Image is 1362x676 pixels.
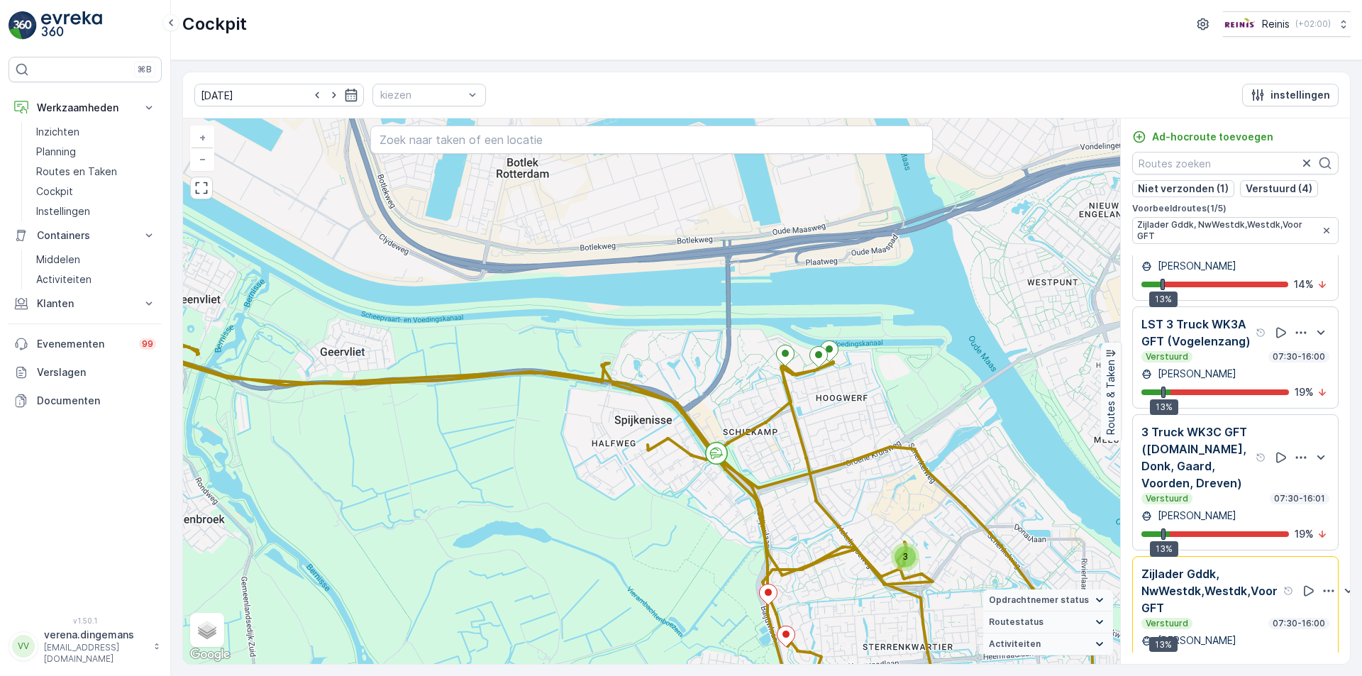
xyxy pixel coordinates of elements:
[1137,219,1318,242] span: Zijlader Gddk, NwWestdk,Westdk,Voor GFT
[37,365,156,379] p: Verslagen
[192,148,213,170] a: Uitzoomen
[36,145,76,159] p: Planning
[31,162,162,182] a: Routes en Taken
[983,633,1113,655] summary: Activiteiten
[1155,509,1236,523] p: [PERSON_NAME]
[37,394,156,408] p: Documenten
[31,142,162,162] a: Planning
[1141,565,1280,616] p: Zijlader Gddk, NwWestdk,Westdk,Voor GFT
[187,645,233,664] img: Google
[1132,152,1339,174] input: Routes zoeken
[36,184,73,199] p: Cockpit
[1141,316,1253,350] p: LST 3 Truck WK3A GFT (Vogelenzang)
[36,125,79,139] p: Inzichten
[31,201,162,221] a: Instellingen
[194,84,364,106] input: dd/mm/yyyy
[9,330,162,358] a: Evenementen99
[187,645,233,664] a: Dit gebied openen in Google Maps (er wordt een nieuw venster geopend)
[1223,16,1256,32] img: Reinis-Logo-Vrijstaand_Tekengebied-1-copy2_aBO4n7j.png
[36,165,117,179] p: Routes en Taken
[36,272,92,287] p: Activiteiten
[192,127,213,148] a: In zoomen
[9,628,162,665] button: VVverena.dingemans[EMAIL_ADDRESS][DOMAIN_NAME]
[12,635,35,658] div: VV
[1132,130,1273,144] a: Ad-hocroute toevoegen
[9,387,162,415] a: Documenten
[1256,327,1267,338] div: help tooltippictogram
[37,101,133,115] p: Werkzaamheden
[1271,351,1327,362] p: 07:30-16:00
[1295,385,1314,399] p: 19 %
[44,642,146,665] p: [EMAIL_ADDRESS][DOMAIN_NAME]
[1152,130,1273,144] p: Ad-hocroute toevoegen
[1155,633,1236,648] p: [PERSON_NAME]
[1262,17,1290,31] p: Reinis
[1223,11,1351,37] button: Reinis(+02:00)
[37,337,131,351] p: Evenementen
[192,614,223,645] a: Layers
[1150,399,1178,415] div: 13%
[41,11,102,40] img: logo_light-DOdMpM7g.png
[1246,182,1312,196] p: Verstuurd (4)
[1150,541,1178,557] div: 13%
[1149,637,1178,653] div: 13%
[1293,652,1314,666] p: 58 %
[37,228,133,243] p: Containers
[380,88,464,102] p: kiezen
[1294,277,1314,292] p: 14 %
[9,358,162,387] a: Verslagen
[1295,18,1331,30] p: ( +02:00 )
[1132,180,1234,197] button: Niet verzonden (1)
[9,289,162,318] button: Klanten
[1256,452,1267,463] div: help tooltippictogram
[1132,203,1339,214] p: Voorbeeldroutes ( 1 / 5 )
[31,182,162,201] a: Cockpit
[1242,84,1339,106] button: instellingen
[182,13,247,35] p: Cockpit
[1144,351,1190,362] p: Verstuurd
[370,126,933,154] input: Zoek naar taken of een locatie
[9,616,162,625] span: v 1.50.1
[37,297,133,311] p: Klanten
[989,594,1089,606] span: Opdrachtnemer status
[44,628,146,642] p: verena.dingemans
[199,153,206,165] span: −
[9,94,162,122] button: Werkzaamheden
[891,543,919,571] div: 3
[1271,618,1327,629] p: 07:30-16:00
[31,250,162,270] a: Middelen
[138,64,152,75] p: ⌘B
[142,338,153,350] p: 99
[1141,423,1253,492] p: 3 Truck WK3C GFT ([DOMAIN_NAME], Donk, Gaard, Voorden, Dreven)
[1138,182,1229,196] p: Niet verzonden (1)
[1155,259,1236,273] p: [PERSON_NAME]
[9,221,162,250] button: Containers
[1240,180,1318,197] button: Verstuurd (4)
[1149,292,1178,307] div: 13%
[31,122,162,142] a: Inzichten
[1104,360,1118,435] p: Routes & Taken
[1273,493,1327,504] p: 07:30-16:01
[1144,493,1190,504] p: Verstuurd
[36,204,90,218] p: Instellingen
[1295,527,1314,541] p: 19 %
[1144,618,1190,629] p: Verstuurd
[902,551,908,562] span: 3
[1283,585,1295,597] div: help tooltippictogram
[9,11,37,40] img: logo
[31,270,162,289] a: Activiteiten
[199,131,206,143] span: +
[989,638,1041,650] span: Activiteiten
[989,616,1043,628] span: Routestatus
[1270,88,1330,102] p: instellingen
[983,589,1113,611] summary: Opdrachtnemer status
[983,611,1113,633] summary: Routestatus
[36,253,80,267] p: Middelen
[1155,367,1236,381] p: [PERSON_NAME]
